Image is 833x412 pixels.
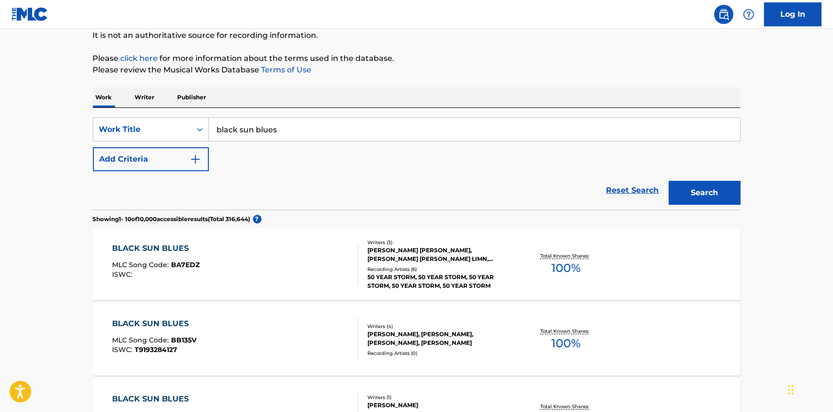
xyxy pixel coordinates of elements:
[93,215,251,224] p: Showing 1 - 10 of 10,000 accessible results (Total 316,644 )
[132,87,158,107] p: Writer
[367,323,512,330] div: Writers ( 4 )
[540,403,592,410] p: Total Known Shares:
[785,366,833,412] iframe: Chat Widget
[367,273,512,290] div: 50 YEAR STORM, 50 YEAR STORM, 50 YEAR STORM, 50 YEAR STORM, 50 YEAR STORM
[190,153,201,165] img: 9d2ae6d4665cec9f34b9.svg
[171,260,200,269] span: BA7EDZ
[112,393,198,405] div: BLACK SUN BLUES
[93,118,741,210] form: Search Form
[367,394,512,401] div: Writers ( 1 )
[112,336,171,344] span: MLC Song Code :
[112,270,135,279] span: ISWC :
[551,259,581,277] span: 100 %
[739,5,758,24] div: Help
[551,335,581,352] span: 100 %
[112,345,135,354] span: ISWC :
[260,65,312,74] a: Terms of Use
[112,260,171,269] span: MLC Song Code :
[93,304,741,376] a: BLACK SUN BLUESMLC Song Code:BB135VISWC:T9193284127Writers (4)[PERSON_NAME], [PERSON_NAME], [PERS...
[175,87,209,107] p: Publisher
[367,330,512,347] div: [PERSON_NAME], [PERSON_NAME], [PERSON_NAME], [PERSON_NAME]
[714,5,733,24] a: Public Search
[121,54,158,63] a: click here
[93,147,209,171] button: Add Criteria
[367,239,512,246] div: Writers ( 3 )
[764,2,822,26] a: Log In
[171,336,196,344] span: BB135V
[93,53,741,64] p: Please for more information about the terms used in the database.
[93,228,741,300] a: BLACK SUN BLUESMLC Song Code:BA7EDZISWC:Writers (3)[PERSON_NAME] [PERSON_NAME], [PERSON_NAME] [PE...
[93,87,115,107] p: Work
[718,9,730,20] img: search
[788,376,794,404] div: Drag
[99,124,185,135] div: Work Title
[602,180,664,201] a: Reset Search
[112,318,196,330] div: BLACK SUN BLUES
[743,9,754,20] img: help
[540,252,592,259] p: Total Known Shares:
[253,215,262,224] span: ?
[367,266,512,273] div: Recording Artists ( 6 )
[367,246,512,263] div: [PERSON_NAME] [PERSON_NAME], [PERSON_NAME] [PERSON_NAME] LIMN, [PERSON_NAME]
[112,243,200,254] div: BLACK SUN BLUES
[93,30,741,41] p: It is not an authoritative source for recording information.
[540,328,592,335] p: Total Known Shares:
[11,7,48,21] img: MLC Logo
[367,401,512,410] div: [PERSON_NAME]
[135,345,177,354] span: T9193284127
[669,181,741,205] button: Search
[93,64,741,76] p: Please review the Musical Works Database
[367,350,512,357] div: Recording Artists ( 0 )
